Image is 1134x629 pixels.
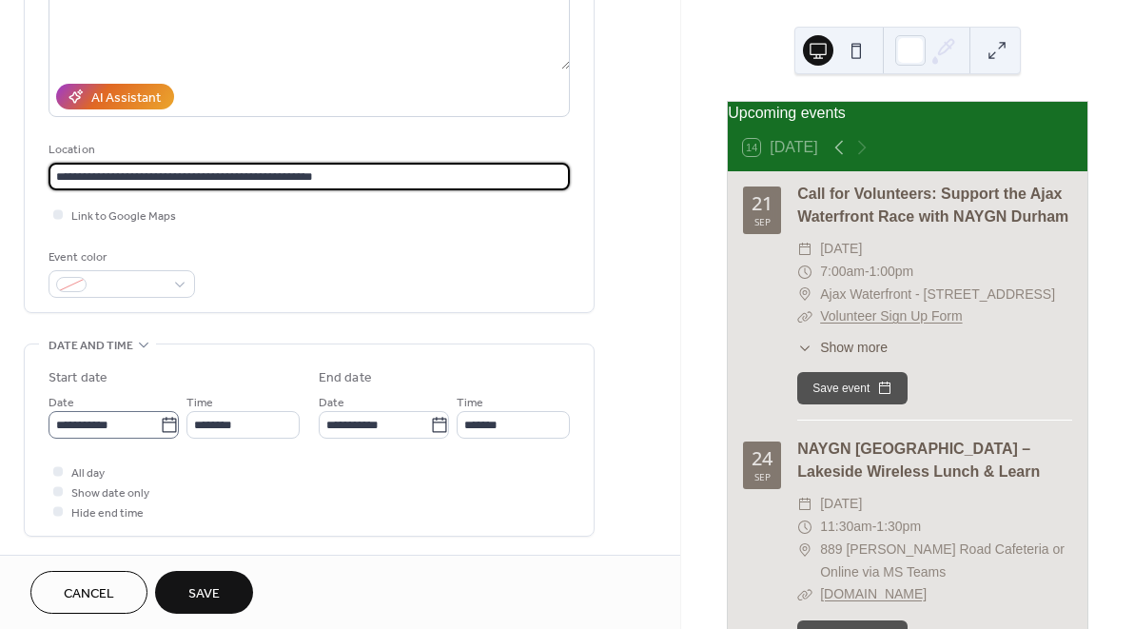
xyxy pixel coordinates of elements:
[49,140,566,160] div: Location
[71,503,144,523] span: Hide end time
[820,338,888,358] span: Show more
[71,463,105,483] span: All day
[728,102,1087,125] div: Upcoming events
[71,206,176,226] span: Link to Google Maps
[797,441,1040,480] a: NAYGN [GEOGRAPHIC_DATA] – Lakeside Wireless Lunch & Learn
[754,217,771,226] div: Sep
[30,571,147,614] button: Cancel
[49,336,133,356] span: Date and time
[188,584,220,604] span: Save
[49,247,191,267] div: Event color
[754,472,771,482] div: Sep
[797,186,1068,225] a: Call for Volunteers: Support the Ajax Waterfront Race with NAYGN Durham
[797,261,812,284] div: ​
[797,305,812,328] div: ​
[797,338,812,358] div: ​
[820,308,962,324] a: Volunteer Sign Up Form
[820,516,871,539] span: 11:30am
[797,372,908,404] button: Save event
[820,238,862,261] span: [DATE]
[820,539,1072,584] span: 889 [PERSON_NAME] Road Cafeteria or Online via MS Teams
[319,368,372,388] div: End date
[797,539,812,561] div: ​
[457,393,483,413] span: Time
[71,483,149,503] span: Show date only
[820,284,1055,306] span: Ajax Waterfront - [STREET_ADDRESS]
[797,284,812,306] div: ​
[872,516,877,539] span: -
[820,261,865,284] span: 7:00am
[797,338,888,358] button: ​Show more
[797,238,812,261] div: ​
[49,368,108,388] div: Start date
[319,393,344,413] span: Date
[49,393,74,413] span: Date
[186,393,213,413] span: Time
[56,84,174,109] button: AI Assistant
[752,194,772,213] div: 21
[865,261,870,284] span: -
[64,584,114,604] span: Cancel
[870,261,914,284] span: 1:00pm
[797,493,812,516] div: ​
[797,583,812,606] div: ​
[876,516,921,539] span: 1:30pm
[797,516,812,539] div: ​
[820,586,927,601] a: [DOMAIN_NAME]
[155,571,253,614] button: Save
[91,88,161,108] div: AI Assistant
[820,493,862,516] span: [DATE]
[752,449,772,468] div: 24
